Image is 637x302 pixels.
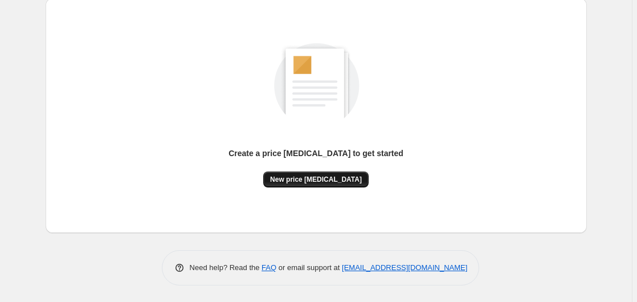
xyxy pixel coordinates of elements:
[270,175,362,184] span: New price [MEDICAL_DATA]
[276,263,342,272] span: or email support at
[262,263,276,272] a: FAQ
[342,263,467,272] a: [EMAIL_ADDRESS][DOMAIN_NAME]
[263,172,369,187] button: New price [MEDICAL_DATA]
[190,263,262,272] span: Need help? Read the
[228,148,403,159] p: Create a price [MEDICAL_DATA] to get started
